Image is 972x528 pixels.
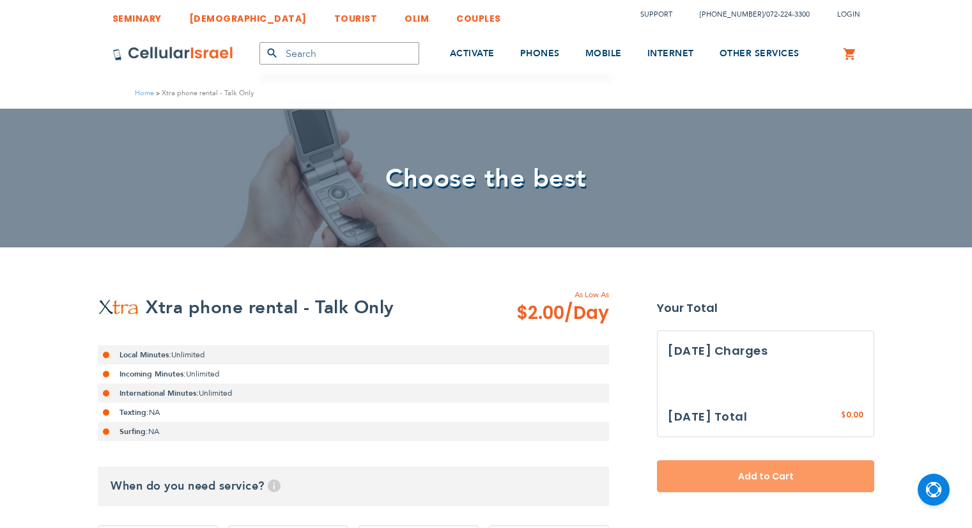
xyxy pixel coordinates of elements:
img: Xtra phone rental - Talk Only [98,299,139,316]
li: / [687,5,810,24]
strong: Texting: [120,407,149,417]
a: [PHONE_NUMBER] [700,10,764,19]
a: Home [135,88,154,98]
a: OLIM [405,3,429,27]
a: SEMINARY [112,3,162,27]
span: Login [837,10,860,19]
span: 0.00 [846,409,863,420]
span: OTHER SERVICES [720,47,799,59]
a: PHONES [520,30,560,78]
li: Unlimited [98,384,609,403]
a: MOBILE [585,30,622,78]
a: Support [640,10,672,19]
span: ACTIVATE [450,47,495,59]
img: Cellular Israel Logo [112,46,234,61]
h3: When do you need service? [98,467,609,506]
li: NA [98,403,609,422]
strong: International Minutes: [120,388,199,398]
a: TOURIST [334,3,378,27]
a: OTHER SERVICES [720,30,799,78]
span: /Day [564,300,609,326]
span: $2.00 [516,300,609,326]
a: 072-224-3300 [766,10,810,19]
li: NA [98,422,609,441]
span: As Low As [482,289,609,300]
li: Unlimited [98,345,609,364]
a: [DEMOGRAPHIC_DATA] [189,3,307,27]
span: PHONES [520,47,560,59]
span: INTERNET [647,47,694,59]
a: ACTIVATE [450,30,495,78]
strong: Your Total [657,299,874,318]
span: MOBILE [585,47,622,59]
span: Choose the best [385,161,587,196]
a: COUPLES [456,3,501,27]
li: Unlimited [98,364,609,384]
li: Xtra phone rental - Talk Only [154,87,254,99]
strong: Incoming Minutes: [120,369,186,379]
h3: [DATE] Total [668,407,747,426]
strong: Local Minutes: [120,350,171,360]
span: $ [841,410,846,421]
input: Search [259,42,419,65]
h3: [DATE] Charges [668,341,863,361]
strong: Surfing: [120,426,148,437]
h2: Xtra phone rental - Talk Only [146,295,394,320]
a: INTERNET [647,30,694,78]
span: Help [268,479,281,492]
